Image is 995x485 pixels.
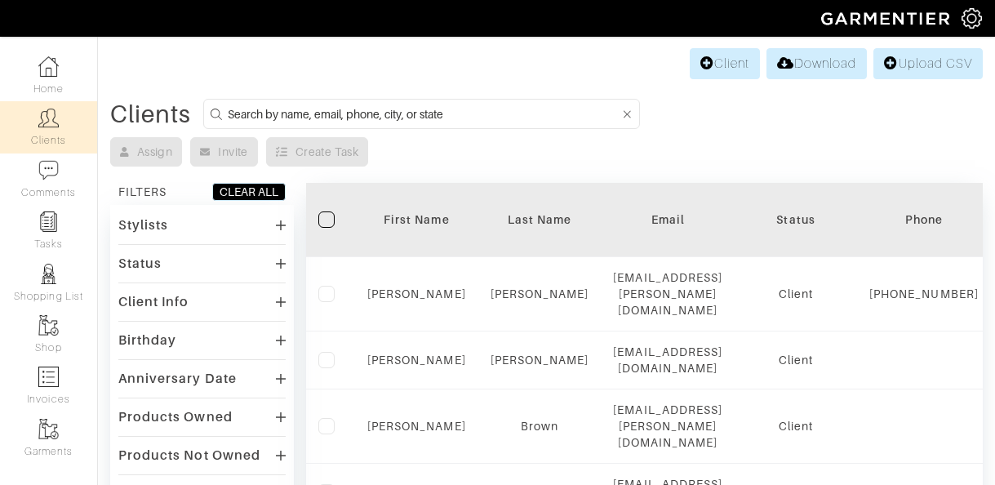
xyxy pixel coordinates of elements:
[613,344,722,376] div: [EMAIL_ADDRESS][DOMAIN_NAME]
[491,354,589,367] a: [PERSON_NAME]
[735,183,857,257] th: Toggle SortBy
[367,354,466,367] a: [PERSON_NAME]
[228,104,620,124] input: Search by name, email, phone, city, or state
[118,332,176,349] div: Birthday
[367,287,466,300] a: [PERSON_NAME]
[38,108,59,128] img: clients-icon-6bae9207a08558b7cb47a8932f037763ab4055f8c8b6bfacd5dc20c3e0201464.png
[690,48,760,79] a: Client
[747,211,845,228] div: Status
[38,367,59,387] img: orders-icon-0abe47150d42831381b5fb84f609e132dff9fe21cb692f30cb5eec754e2cba89.png
[38,160,59,180] img: comment-icon-a0a6a9ef722e966f86d9cbdc48e553b5cf19dbc54f86b18d962a5391bc8f6eb6.png
[521,420,558,433] a: Brown
[613,402,722,451] div: [EMAIL_ADDRESS][PERSON_NAME][DOMAIN_NAME]
[613,269,722,318] div: [EMAIL_ADDRESS][PERSON_NAME][DOMAIN_NAME]
[118,184,167,200] div: FILTERS
[747,286,845,302] div: Client
[38,419,59,439] img: garments-icon-b7da505a4dc4fd61783c78ac3ca0ef83fa9d6f193b1c9dc38574b1d14d53ca28.png
[38,56,59,77] img: dashboard-icon-dbcd8f5a0b271acd01030246c82b418ddd0df26cd7fceb0bd07c9910d44c42f6.png
[220,184,278,200] div: CLEAR ALL
[118,447,260,464] div: Products Not Owned
[118,371,237,387] div: Anniversary Date
[962,8,982,29] img: gear-icon-white-bd11855cb880d31180b6d7d6211b90ccbf57a29d726f0c71d8c61bd08dd39cc2.png
[212,183,286,201] button: CLEAR ALL
[367,420,466,433] a: [PERSON_NAME]
[869,211,979,228] div: Phone
[367,211,466,228] div: First Name
[491,287,589,300] a: [PERSON_NAME]
[747,352,845,368] div: Client
[491,211,589,228] div: Last Name
[869,286,979,302] div: [PHONE_NUMBER]
[118,409,233,425] div: Products Owned
[118,217,168,234] div: Stylists
[38,264,59,284] img: stylists-icon-eb353228a002819b7ec25b43dbf5f0378dd9e0616d9560372ff212230b889e62.png
[766,48,867,79] a: Download
[355,183,478,257] th: Toggle SortBy
[38,315,59,336] img: garments-icon-b7da505a4dc4fd61783c78ac3ca0ef83fa9d6f193b1c9dc38574b1d14d53ca28.png
[118,294,189,310] div: Client Info
[478,183,602,257] th: Toggle SortBy
[613,211,722,228] div: Email
[38,211,59,232] img: reminder-icon-8004d30b9f0a5d33ae49ab947aed9ed385cf756f9e5892f1edd6e32f2345188e.png
[873,48,983,79] a: Upload CSV
[747,418,845,434] div: Client
[110,106,191,122] div: Clients
[118,256,162,272] div: Status
[813,4,962,33] img: garmentier-logo-header-white-b43fb05a5012e4ada735d5af1a66efaba907eab6374d6393d1fbf88cb4ef424d.png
